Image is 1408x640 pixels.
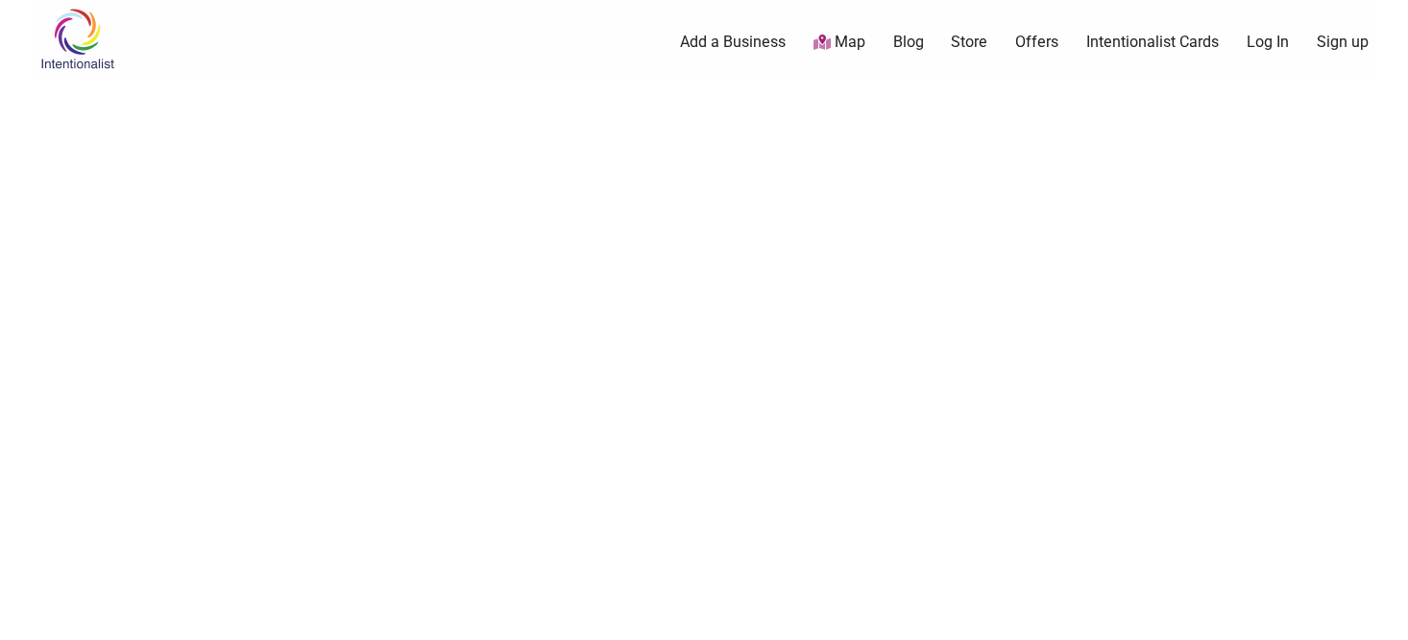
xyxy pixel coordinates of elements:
[32,8,123,70] img: Intentionalist
[1317,32,1369,53] a: Sign up
[1015,32,1058,53] a: Offers
[951,32,987,53] a: Store
[680,32,786,53] a: Add a Business
[893,32,924,53] a: Blog
[1086,32,1219,53] a: Intentionalist Cards
[1247,32,1289,53] a: Log In
[813,32,865,54] a: Map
